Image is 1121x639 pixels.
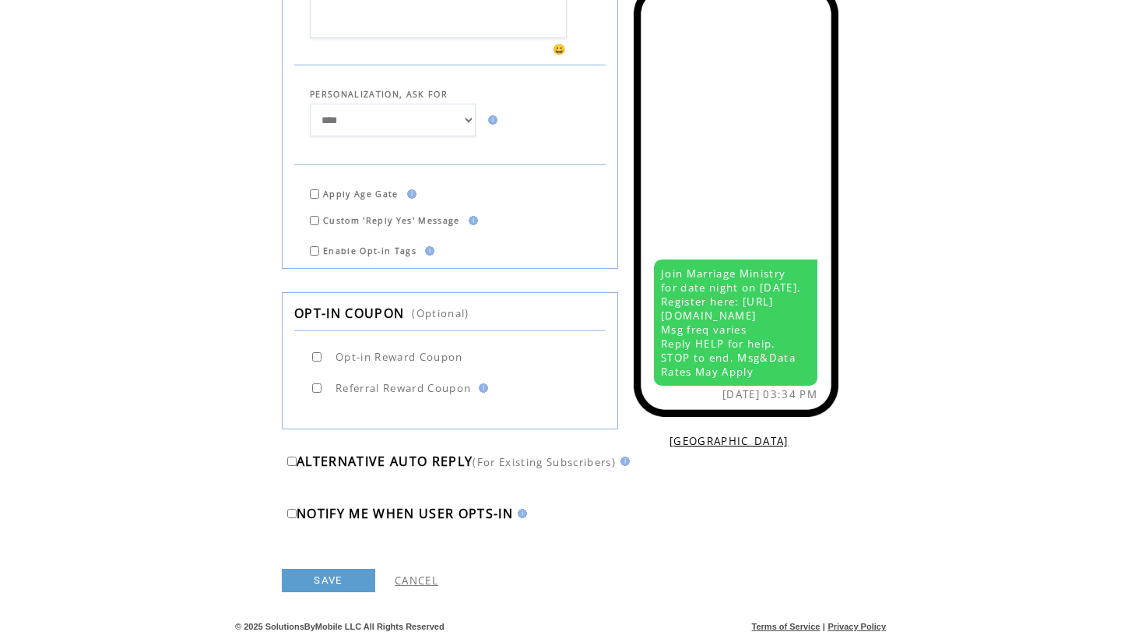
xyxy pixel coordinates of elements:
[297,453,473,470] span: ALTERNATIVE AUTO REPLY
[474,383,488,393] img: help.gif
[323,245,416,256] span: Enable Opt-in Tags
[752,622,821,631] a: Terms of Service
[616,457,630,466] img: help.gif
[294,305,404,322] span: OPT-IN COUPON
[395,574,438,588] a: CANCEL
[336,350,463,364] span: Opt-in Reward Coupon
[336,381,471,395] span: Referral Reward Coupon
[420,246,434,256] img: help.gif
[661,267,801,379] span: Join Marriage Ministry for date night on [DATE]. Register here: [URL][DOMAIN_NAME] Msg freq varie...
[464,216,478,225] img: help.gif
[669,434,789,448] a: [GEOGRAPHIC_DATA]
[823,622,825,631] span: |
[553,42,567,56] span: 😀
[402,189,416,199] img: help.gif
[483,115,497,125] img: help.gif
[412,306,469,320] span: (Optional)
[297,505,513,522] span: NOTIFY ME WHEN USER OPTS-IN
[310,89,448,100] span: PERSONALIZATION, ASK FOR
[323,215,460,226] span: Custom 'Reply Yes' Message
[513,509,527,518] img: help.gif
[323,189,399,199] span: Apply Age Gate
[828,622,886,631] a: Privacy Policy
[473,455,616,469] span: (For Existing Subscribers)
[235,622,445,631] span: © 2025 SolutionsByMobile LLC All Rights Reserved
[282,569,375,592] a: SAVE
